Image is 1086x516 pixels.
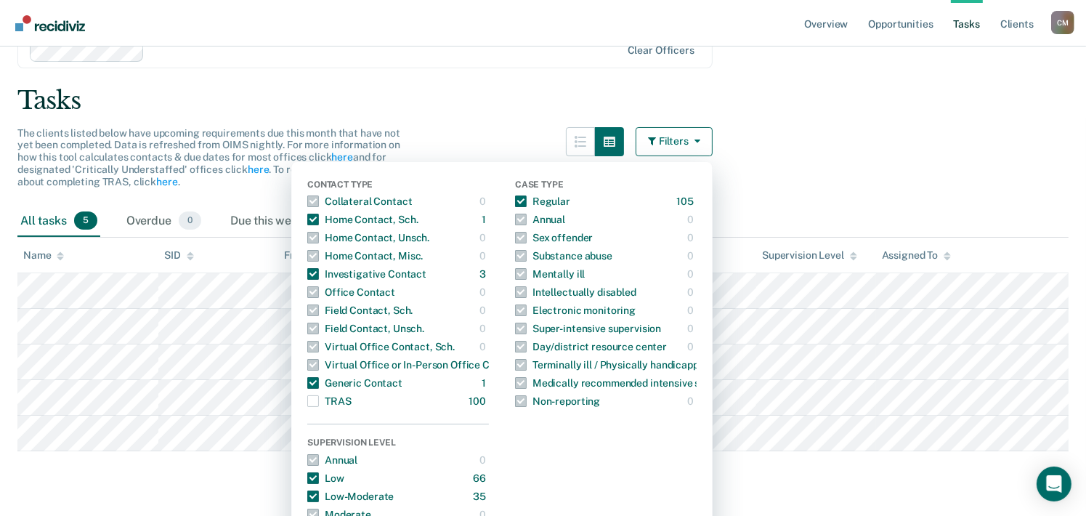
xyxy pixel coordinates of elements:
[515,180,697,193] div: Case Type
[307,208,418,231] div: Home Contact, Sch.
[687,208,697,231] div: 0
[123,206,204,238] div: Overdue0
[17,206,100,238] div: All tasks5
[307,281,395,304] div: Office Contact
[479,262,489,286] div: 3
[479,190,489,213] div: 0
[23,249,64,262] div: Name
[628,44,694,57] div: Clear officers
[636,127,713,156] button: Filters
[515,281,636,304] div: Intellectually disabled
[307,190,412,213] div: Collateral Contact
[1037,467,1071,501] div: Open Intercom Messenger
[307,390,351,413] div: TRAS
[687,299,697,322] div: 0
[1051,11,1074,34] div: C M
[307,438,489,451] div: Supervision Level
[307,353,521,376] div: Virtual Office or In-Person Office Contact
[179,211,201,230] span: 0
[515,208,565,231] div: Annual
[687,317,697,340] div: 0
[515,371,748,395] div: Medically recommended intensive supervision
[687,281,697,304] div: 0
[482,371,489,395] div: 1
[473,467,489,490] div: 66
[17,86,1069,116] div: Tasks
[307,226,429,249] div: Home Contact, Unsch.
[307,485,394,508] div: Low-Moderate
[515,317,661,340] div: Super-intensive supervision
[331,151,352,163] a: here
[515,244,612,267] div: Substance abuse
[469,390,489,413] div: 100
[515,190,570,213] div: Regular
[479,244,489,267] div: 0
[515,335,667,358] div: Day/district resource center
[307,244,423,267] div: Home Contact, Misc.
[17,127,400,188] span: The clients listed below have upcoming requirements due this month that have not yet been complet...
[307,180,489,193] div: Contact Type
[479,448,489,472] div: 0
[882,249,951,262] div: Assigned To
[307,317,424,340] div: Field Contact, Unsch.
[284,249,334,262] div: Frequency
[515,299,636,322] div: Electronic monitoring
[479,281,489,304] div: 0
[687,262,697,286] div: 0
[1051,11,1074,34] button: Profile dropdown button
[307,335,455,358] div: Virtual Office Contact, Sch.
[74,211,97,230] span: 5
[482,208,489,231] div: 1
[156,176,177,188] a: here
[307,371,402,395] div: Generic Contact
[479,335,489,358] div: 0
[227,206,338,238] div: Due this week5
[515,353,710,376] div: Terminally ill / Physically handicapped
[676,190,697,213] div: 105
[515,390,600,413] div: Non-reporting
[687,390,697,413] div: 0
[687,226,697,249] div: 0
[687,335,697,358] div: 0
[15,15,85,31] img: Recidiviz
[515,226,593,249] div: Sex offender
[307,467,344,490] div: Low
[248,164,269,175] a: here
[479,226,489,249] div: 0
[479,299,489,322] div: 0
[687,244,697,267] div: 0
[307,448,357,472] div: Annual
[307,262,426,286] div: Investigative Contact
[479,317,489,340] div: 0
[515,262,585,286] div: Mentally ill
[307,299,413,322] div: Field Contact, Sch.
[164,249,194,262] div: SID
[762,249,857,262] div: Supervision Level
[473,485,489,508] div: 35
